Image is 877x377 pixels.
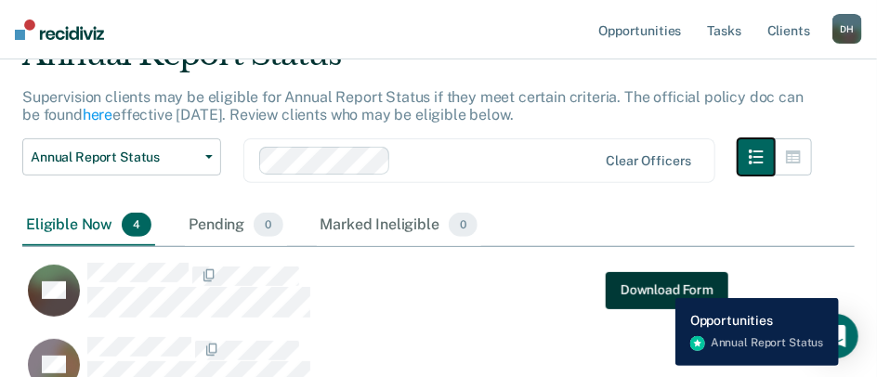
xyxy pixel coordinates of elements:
span: 0 [254,213,282,237]
div: Eligible Now4 [22,205,155,246]
div: Clear officers [607,153,692,169]
span: Annual Report Status [31,149,198,165]
div: D H [832,14,862,44]
button: Annual Report Status [22,138,221,175]
button: Download Form [606,271,728,308]
div: Open Intercom Messenger [814,314,858,358]
div: Annual Report Status [22,35,812,88]
p: Supervision clients may be eligible for Annual Report Status if they meet certain criteria. The o... [22,88,804,123]
a: here [83,106,112,123]
a: Navigate to form link [606,271,728,308]
div: Pending0 [185,205,286,246]
div: Marked Ineligible0 [317,205,482,246]
img: Recidiviz [15,19,104,40]
span: 4 [122,213,151,237]
button: DH [832,14,862,44]
span: 0 [449,213,478,237]
div: CaseloadOpportunityCell-07443350 [22,262,751,336]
